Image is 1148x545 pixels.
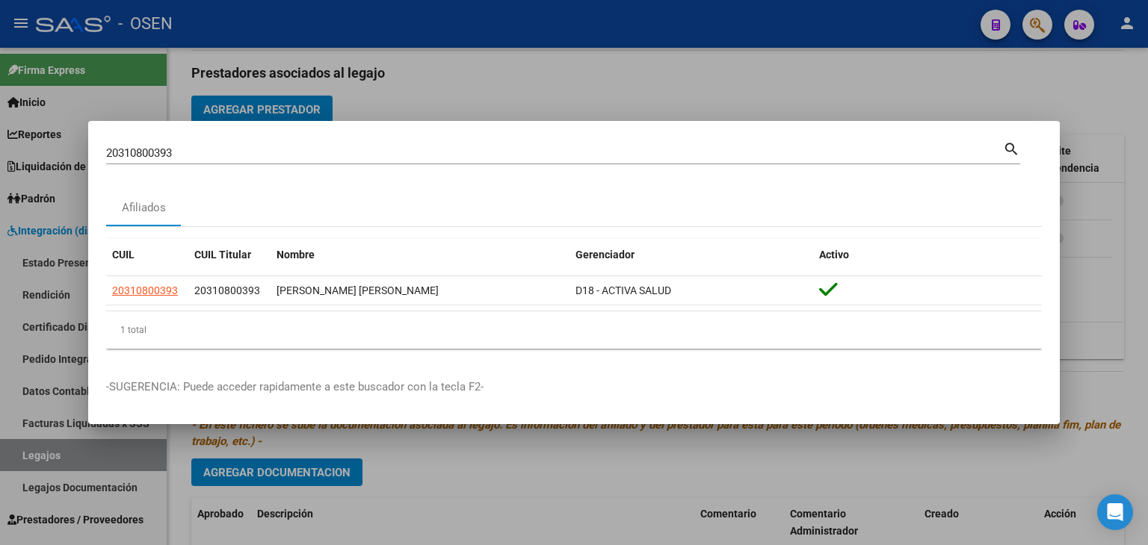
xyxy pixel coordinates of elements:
datatable-header-cell: Nombre [271,239,570,271]
p: -SUGERENCIA: Puede acceder rapidamente a este buscador con la tecla F2- [106,379,1042,396]
span: 20310800393 [194,284,260,296]
span: CUIL [112,249,135,261]
datatable-header-cell: Gerenciador [570,239,813,271]
span: CUIL Titular [194,249,251,261]
span: Nombre [277,249,315,261]
datatable-header-cell: CUIL Titular [188,239,271,271]
span: Activo [819,249,849,261]
span: 20310800393 [112,284,178,296]
div: [PERSON_NAME] [PERSON_NAME] [277,282,564,299]
span: Gerenciador [575,249,635,261]
mat-icon: search [1003,139,1020,157]
div: Afiliados [122,199,166,217]
div: Open Intercom Messenger [1097,494,1133,530]
datatable-header-cell: CUIL [106,239,188,271]
div: 1 total [106,311,1042,349]
datatable-header-cell: Activo [813,239,1042,271]
span: D18 - ACTIVA SALUD [575,284,671,296]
